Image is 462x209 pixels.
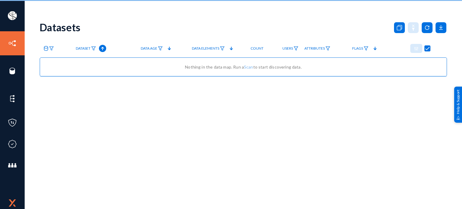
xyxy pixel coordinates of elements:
[325,46,330,51] img: icon-filter.svg
[8,118,17,127] img: icon-policies.svg
[364,46,368,51] img: icon-filter.svg
[8,39,17,48] img: icon-inventory.svg
[158,46,163,51] img: icon-filter.svg
[352,46,363,51] span: Flags
[138,43,166,54] a: Data Age
[8,140,17,149] img: icon-compliance.svg
[141,46,157,51] span: Data Age
[304,46,325,51] span: Attributes
[244,64,253,69] a: Scan
[349,43,371,54] a: Flags
[454,86,462,122] div: Help & Support
[220,46,225,51] img: icon-filter.svg
[91,46,96,51] img: icon-filter.svg
[8,94,17,103] img: icon-elements.svg
[49,46,54,51] img: icon-filter.svg
[279,43,301,54] a: Users
[294,46,298,51] img: icon-filter.svg
[40,21,81,33] div: Datasets
[46,64,441,70] div: Nothing in the data map. Run a to start discovering data.
[301,43,333,54] a: Attributes
[189,43,228,54] a: Data Elements
[76,46,91,51] span: Dataset
[8,161,17,170] img: icon-members.svg
[456,116,460,120] img: help_support.svg
[73,43,99,54] a: Dataset
[8,11,17,20] img: ACg8ocIa8OWj5FIzaB8MU-JIbNDt0RWcUDl_eQ0ZyYxN7rWYZ1uJfn9p=s96-c
[282,46,293,51] span: Users
[192,46,219,51] span: Data Elements
[8,66,17,75] img: icon-sources.svg
[251,46,263,51] span: Count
